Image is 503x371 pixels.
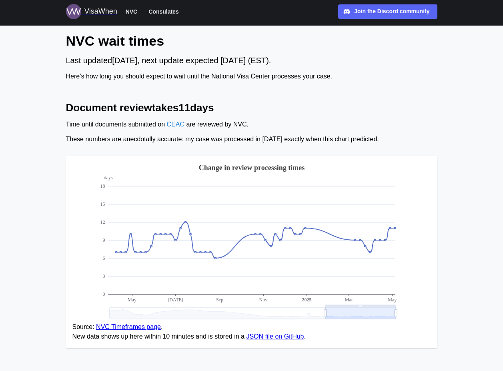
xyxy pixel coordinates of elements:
div: These numbers are anecdotally accurate: my case was processed in [DATE] exactly when this chart p... [66,134,437,144]
text: 18 [100,183,105,189]
a: Join the Discord community [338,4,437,19]
div: Here’s how long you should expect to wait until the National Visa Center processes your case. [66,72,437,82]
h2: Document review takes 11 days [66,101,437,115]
text: 9 [102,237,105,243]
span: NVC [126,7,138,16]
text: 15 [100,201,105,207]
img: Logo for VisaWhen [66,4,81,19]
text: 2025 [302,297,311,303]
text: [DATE] [168,297,183,303]
text: May [127,297,136,303]
text: 3 [102,273,105,279]
text: May [388,297,397,303]
figcaption: Source: . New data shows up here within 10 minutes and is stored in a . [72,322,431,342]
a: NVC Timeframes page [96,323,161,330]
div: Last updated [DATE] , next update expected [DATE] (EST). [66,54,437,67]
div: Time until documents submitted on are reviewed by NVC. [66,120,437,130]
text: Mar [345,297,353,303]
button: NVC [122,6,141,17]
text: Change in review processing times [198,164,304,172]
button: Consulates [145,6,182,17]
a: CEAC [166,121,184,128]
div: Join the Discord community [354,7,429,16]
div: VisaWhen [84,6,117,17]
text: days [104,175,112,180]
text: Nov [259,297,267,303]
a: Logo for VisaWhen VisaWhen [66,4,117,19]
text: Sep [216,297,223,303]
text: 6 [102,255,105,261]
a: JSON file on GitHub [246,333,304,340]
text: 0 [102,291,105,297]
span: Consulates [148,7,178,16]
text: 12 [100,219,105,225]
h1: NVC wait times [66,32,437,50]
